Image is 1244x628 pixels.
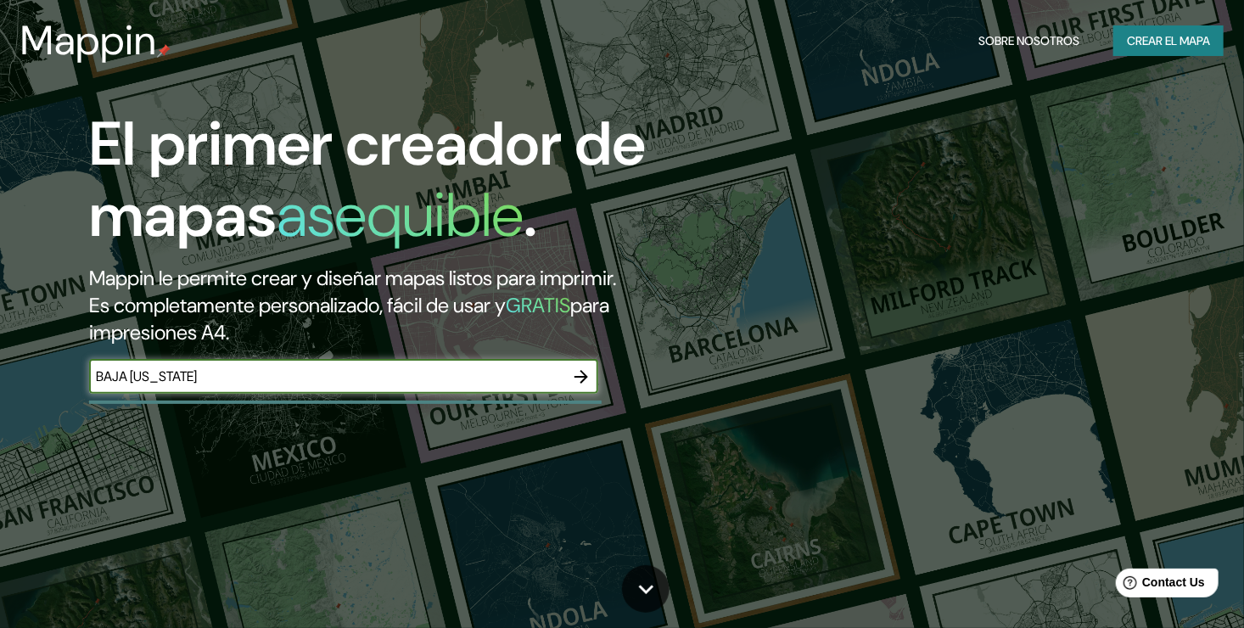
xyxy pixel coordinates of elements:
button: Crear el mapa [1113,25,1224,57]
h1: asequible [277,176,524,255]
h2: Mappin le permite crear y diseñar mapas listos para imprimir. Es completamente personalizado, fác... [89,265,711,346]
h1: El primer creador de mapas . [89,109,711,265]
img: mappin-pin [157,44,171,58]
button: Sobre nosotros [972,25,1086,57]
input: Elige tu lugar favorito [89,367,564,386]
iframe: Help widget launcher [1093,562,1225,609]
font: Sobre nosotros [978,31,1079,52]
h3: Mappin [20,17,157,64]
font: Crear el mapa [1127,31,1210,52]
h5: GRATIS [506,292,570,318]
